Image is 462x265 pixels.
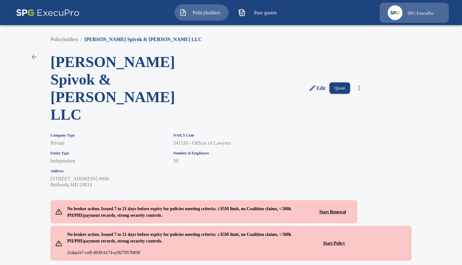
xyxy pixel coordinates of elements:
[234,4,287,21] button: Past quotes IconPast quotes
[90,35,210,43] p: [PERSON_NAME] Spivok & [PERSON_NAME] LLC
[173,158,350,164] p: 50
[248,9,283,16] span: Past quotes
[85,35,87,43] li: /
[319,237,354,249] button: Start Policy
[353,82,365,94] button: more
[50,53,205,123] h3: [PERSON_NAME] Spivok & [PERSON_NAME] LLC
[62,200,317,223] p: No broker action. Issued 7 to 21 days before expiry for policies meeting criteria: ≤ $5M limit, n...
[173,140,350,146] p: 541110 - Offices of Lawyers
[50,158,166,164] p: Independent
[28,51,40,63] a: back
[314,84,323,92] p: Edit
[16,3,80,23] img: AA Logo
[50,140,166,146] p: Private
[327,82,350,94] button: Quote
[173,151,350,155] h6: Number of Employees
[173,133,350,138] h6: NAICS Code
[407,10,438,16] p: SPG ExecuPro
[380,3,449,23] a: Agency IconSPG ExecuPro
[50,133,166,138] h6: Company Type
[318,202,353,221] button: Start Renewal
[179,9,187,16] img: Policyholders Icon
[50,169,166,173] h6: Address
[175,4,228,21] button: Policyholders IconPolicyholders
[305,83,325,93] a: edit
[388,5,402,20] img: Agency Icon
[62,249,319,261] p: 2cdaa1e7-ceff-4930-b174-a1827057b830
[50,176,166,188] p: [STREET_ADDRESS] #900 Bethesda , MD 20814
[50,35,210,43] nav: breadcrumb
[50,36,83,42] a: Policyholders
[50,151,166,155] h6: Entity Type
[189,9,224,16] span: Policyholders
[62,226,319,249] p: No broker action. Issued 7 to 21 days before expiry for policies meeting criteria: ≤ $5M limit, n...
[238,9,246,16] img: Past quotes Icon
